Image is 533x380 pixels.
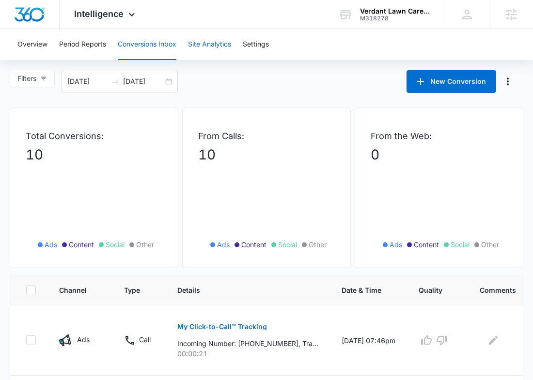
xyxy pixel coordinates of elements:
[27,16,47,23] div: v 4.0.25
[177,285,304,295] span: Details
[26,56,34,64] img: tab_domain_overview_orange.svg
[177,348,318,359] p: 00:00:21
[17,73,36,84] span: Filters
[500,74,516,89] button: Manage Numbers
[77,334,90,345] p: Ads
[67,76,108,87] input: Start date
[390,239,402,250] span: Ads
[69,239,94,250] span: Content
[217,239,230,250] span: Ads
[371,144,507,165] p: 0
[177,323,267,330] p: My Click-to-Call™ Tracking
[360,7,431,15] div: account name
[330,305,407,376] td: [DATE] 07:46pm
[198,129,335,142] p: From Calls:
[59,29,106,60] button: Period Reports
[451,239,470,250] span: Social
[177,315,267,338] button: My Click-to-Call™ Tracking
[177,338,318,348] p: Incoming Number: [PHONE_NUMBER], Tracking Number: [PHONE_NUMBER], Ring To: [PHONE_NUMBER], Caller...
[139,334,151,345] p: Call
[407,70,496,93] button: New Conversion
[74,9,124,19] span: Intelligence
[111,78,119,85] span: swap-right
[243,29,269,60] button: Settings
[45,239,57,250] span: Ads
[188,29,231,60] button: Site Analytics
[486,332,501,348] button: Edit Comments
[106,239,125,250] span: Social
[481,239,499,250] span: Other
[136,239,154,250] span: Other
[241,239,266,250] span: Content
[16,25,23,33] img: website_grey.svg
[17,29,47,60] button: Overview
[342,285,381,295] span: Date & Time
[371,129,507,142] p: From the Web:
[26,129,162,142] p: Total Conversions:
[124,285,140,295] span: Type
[26,144,162,165] p: 10
[107,57,163,63] div: Keywords by Traffic
[360,15,431,22] div: account id
[96,56,104,64] img: tab_keywords_by_traffic_grey.svg
[118,29,176,60] button: Conversions Inbox
[10,70,55,87] button: Filters
[123,76,163,87] input: End date
[309,239,327,250] span: Other
[59,285,87,295] span: Channel
[37,57,87,63] div: Domain Overview
[480,285,516,295] span: Comments
[278,239,297,250] span: Social
[111,78,119,85] span: to
[198,144,335,165] p: 10
[419,285,442,295] span: Quality
[16,16,23,23] img: logo_orange.svg
[25,25,107,33] div: Domain: [DOMAIN_NAME]
[414,239,439,250] span: Content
